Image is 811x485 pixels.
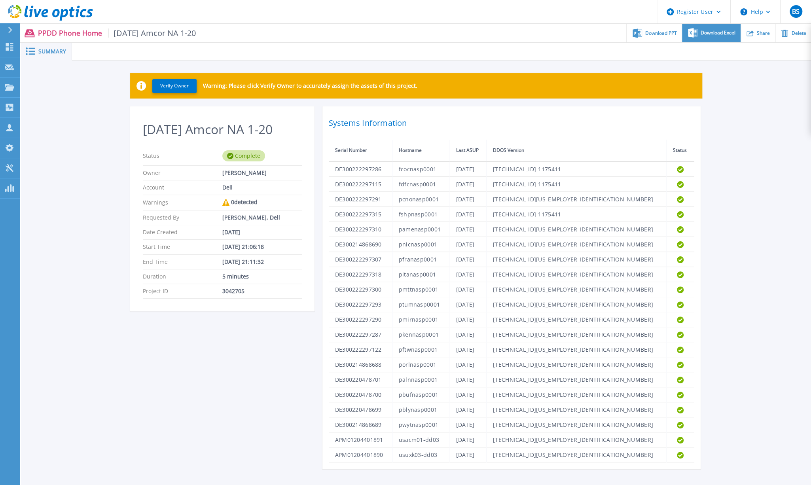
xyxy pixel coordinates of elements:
[329,372,392,387] td: DE300220478701
[486,417,666,432] td: [TECHNICAL_ID][US_EMPLOYER_IDENTIFICATION_NUMBER]
[152,79,197,93] button: Verify Owner
[329,222,392,237] td: DE300222297310
[486,372,666,387] td: [TECHNICAL_ID][US_EMPLOYER_IDENTIFICATION_NUMBER]
[486,297,666,312] td: [TECHNICAL_ID][US_EMPLOYER_IDENTIFICATION_NUMBER]
[392,357,449,372] td: porlnasp0001
[449,267,486,282] td: [DATE]
[222,288,302,294] div: 3042705
[329,161,392,177] td: DE300222297286
[486,342,666,357] td: [TECHNICAL_ID][US_EMPLOYER_IDENTIFICATION_NUMBER]
[449,237,486,252] td: [DATE]
[329,237,392,252] td: DE300214868690
[329,177,392,192] td: DE300222297115
[392,432,449,447] td: usacm01-dd03
[222,150,265,161] div: Complete
[329,282,392,297] td: DE300222297300
[449,387,486,402] td: [DATE]
[449,192,486,207] td: [DATE]
[329,312,392,327] td: DE300222297290
[329,327,392,342] td: DE300222297287
[329,342,392,357] td: DE300222297122
[392,402,449,417] td: pblynasp0001
[449,140,486,161] th: Last ASUP
[143,170,222,176] p: Owner
[143,184,222,191] p: Account
[666,140,694,161] th: Status
[392,297,449,312] td: ptumnasp0001
[222,273,302,280] div: 5 minutes
[486,252,666,267] td: [TECHNICAL_ID][US_EMPLOYER_IDENTIFICATION_NUMBER]
[143,150,222,161] p: Status
[486,237,666,252] td: [TECHNICAL_ID][US_EMPLOYER_IDENTIFICATION_NUMBER]
[329,207,392,222] td: DE300222297315
[449,252,486,267] td: [DATE]
[329,387,392,402] td: DE300220478700
[143,244,222,250] p: Start Time
[392,327,449,342] td: pkennasp0001
[486,432,666,447] td: [TECHNICAL_ID][US_EMPLOYER_IDENTIFICATION_NUMBER]
[392,312,449,327] td: pmirnasp0001
[449,297,486,312] td: [DATE]
[38,49,66,54] span: Summary
[392,207,449,222] td: fshpnasp0001
[449,402,486,417] td: [DATE]
[486,282,666,297] td: [TECHNICAL_ID][US_EMPLOYER_IDENTIFICATION_NUMBER]
[392,222,449,237] td: pamenasp0001
[203,83,417,89] p: Warning: Please click Verify Owner to accurately assign the assets of this project.
[449,357,486,372] td: [DATE]
[449,417,486,432] td: [DATE]
[329,267,392,282] td: DE300222297318
[449,372,486,387] td: [DATE]
[222,259,302,265] div: [DATE] 21:11:32
[486,140,666,161] th: DDOS Version
[486,327,666,342] td: [TECHNICAL_ID][US_EMPLOYER_IDENTIFICATION_NUMBER]
[449,342,486,357] td: [DATE]
[486,402,666,417] td: [TECHNICAL_ID][US_EMPLOYER_IDENTIFICATION_NUMBER]
[392,282,449,297] td: pmttnasp0001
[329,140,392,161] th: Serial Number
[143,259,222,265] p: End Time
[449,312,486,327] td: [DATE]
[449,222,486,237] td: [DATE]
[222,199,302,206] div: 0 detected
[449,207,486,222] td: [DATE]
[392,161,449,177] td: fcocnasp0001
[143,229,222,235] p: Date Created
[486,267,666,282] td: [TECHNICAL_ID][US_EMPLOYER_IDENTIFICATION_NUMBER]
[486,192,666,207] td: [TECHNICAL_ID][US_EMPLOYER_IDENTIFICATION_NUMBER]
[392,192,449,207] td: pcnonasp0001
[392,237,449,252] td: pnicnasp0001
[757,31,770,36] span: Share
[645,31,677,36] span: Download PPT
[486,447,666,462] td: [TECHNICAL_ID][US_EMPLOYER_IDENTIFICATION_NUMBER]
[701,30,735,35] span: Download Excel
[329,432,392,447] td: APM01204401891
[392,447,449,462] td: usuxk03-dd03
[449,447,486,462] td: [DATE]
[486,312,666,327] td: [TECHNICAL_ID][US_EMPLOYER_IDENTIFICATION_NUMBER]
[143,122,302,137] h2: [DATE] Amcor NA 1-20
[392,387,449,402] td: pbufnasp0001
[222,214,302,221] div: [PERSON_NAME], Dell
[792,8,800,15] span: BS
[486,207,666,222] td: [TECHNICAL_ID]-1175411
[329,252,392,267] td: DE300222297307
[143,214,222,221] p: Requested By
[222,170,302,176] div: [PERSON_NAME]
[392,177,449,192] td: fdfcnasp0001
[329,192,392,207] td: DE300222297291
[329,447,392,462] td: APM01204401890
[392,252,449,267] td: pfranasp0001
[329,417,392,432] td: DE300214868689
[449,161,486,177] td: [DATE]
[108,28,196,38] span: [DATE] Amcor NA 1-20
[143,199,222,206] p: Warnings
[143,288,222,294] p: Project ID
[486,357,666,372] td: [TECHNICAL_ID][US_EMPLOYER_IDENTIFICATION_NUMBER]
[392,342,449,357] td: pftwnasp0001
[486,177,666,192] td: [TECHNICAL_ID]-1175411
[486,387,666,402] td: [TECHNICAL_ID][US_EMPLOYER_IDENTIFICATION_NUMBER]
[143,273,222,280] p: Duration
[329,297,392,312] td: DE300222297293
[392,417,449,432] td: pwytnasp0001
